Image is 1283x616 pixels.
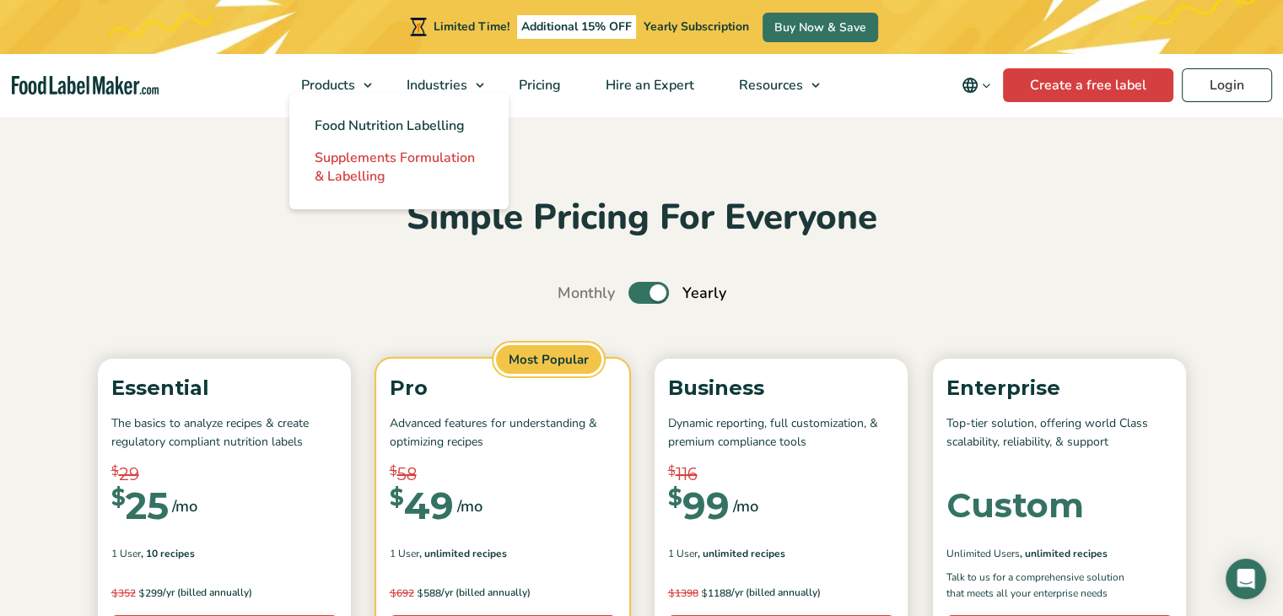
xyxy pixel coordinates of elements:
span: 29 [119,462,139,487]
a: Supplements Formulation & Labelling [289,142,509,192]
span: 116 [676,462,698,487]
span: , 10 Recipes [141,546,195,561]
a: Food Nutrition Labelling [289,110,509,142]
span: /mo [457,494,482,518]
span: 58 [397,462,417,487]
div: 99 [668,487,730,524]
span: 299 [111,585,163,602]
span: Resources [734,76,805,95]
p: Essential [111,372,337,404]
p: Enterprise [946,372,1172,404]
a: Food Label Maker homepage [12,76,159,95]
span: Most Popular [493,343,604,377]
span: $ [668,586,675,599]
span: /yr (billed annually) [441,585,531,602]
p: The basics to analyze recipes & create regulatory compliant nutrition labels [111,414,337,452]
span: /yr (billed annually) [163,585,252,602]
span: $ [390,586,396,599]
p: Pro [390,372,616,404]
span: Pricing [514,76,563,95]
h2: Simple Pricing For Everyone [89,195,1194,241]
span: $ [111,586,118,599]
del: 1398 [668,586,698,600]
span: Additional 15% OFF [517,15,636,39]
div: 49 [390,487,454,524]
p: Top-tier solution, offering world Class scalability, reliability, & support [946,414,1172,452]
a: Create a free label [1003,68,1173,102]
span: 588 [390,585,441,602]
span: , Unlimited Recipes [419,546,507,561]
span: $ [390,462,397,481]
p: Talk to us for a comprehensive solution that meets all your enterprise needs [946,570,1140,602]
del: 692 [390,586,414,600]
div: Open Intercom Messenger [1226,559,1266,599]
span: $ [390,487,404,509]
span: $ [668,487,682,509]
span: $ [417,586,423,599]
span: $ [111,462,119,481]
a: Pricing [497,54,580,116]
div: 25 [111,487,169,524]
div: Custom [946,489,1084,522]
span: /mo [172,494,197,518]
span: Yearly [682,282,726,305]
p: Advanced features for understanding & optimizing recipes [390,414,616,452]
a: Login [1182,68,1272,102]
span: Monthly [558,282,615,305]
span: 1 User [111,546,141,561]
span: 1188 [668,585,731,602]
span: Unlimited Users [946,546,1020,561]
span: Supplements Formulation & Labelling [315,149,475,186]
span: /mo [733,494,758,518]
span: 1 User [668,546,698,561]
a: Buy Now & Save [763,13,878,42]
a: Products [279,54,380,116]
span: , Unlimited Recipes [698,546,785,561]
del: 352 [111,586,136,600]
p: Dynamic reporting, full customization, & premium compliance tools [668,414,894,452]
span: , Unlimited Recipes [1020,546,1108,561]
span: Products [296,76,357,95]
span: Industries [402,76,469,95]
span: 1 User [390,546,419,561]
span: Limited Time! [434,19,509,35]
a: Industries [385,54,493,116]
a: Hire an Expert [584,54,713,116]
span: $ [138,586,145,599]
span: $ [668,462,676,481]
label: Toggle [628,282,669,304]
p: Business [668,372,894,404]
a: Resources [717,54,828,116]
span: $ [701,586,708,599]
span: Yearly Subscription [644,19,749,35]
span: Hire an Expert [601,76,696,95]
span: Food Nutrition Labelling [315,116,465,135]
span: /yr (billed annually) [731,585,821,602]
span: $ [111,487,126,509]
button: Change language [950,68,1003,102]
